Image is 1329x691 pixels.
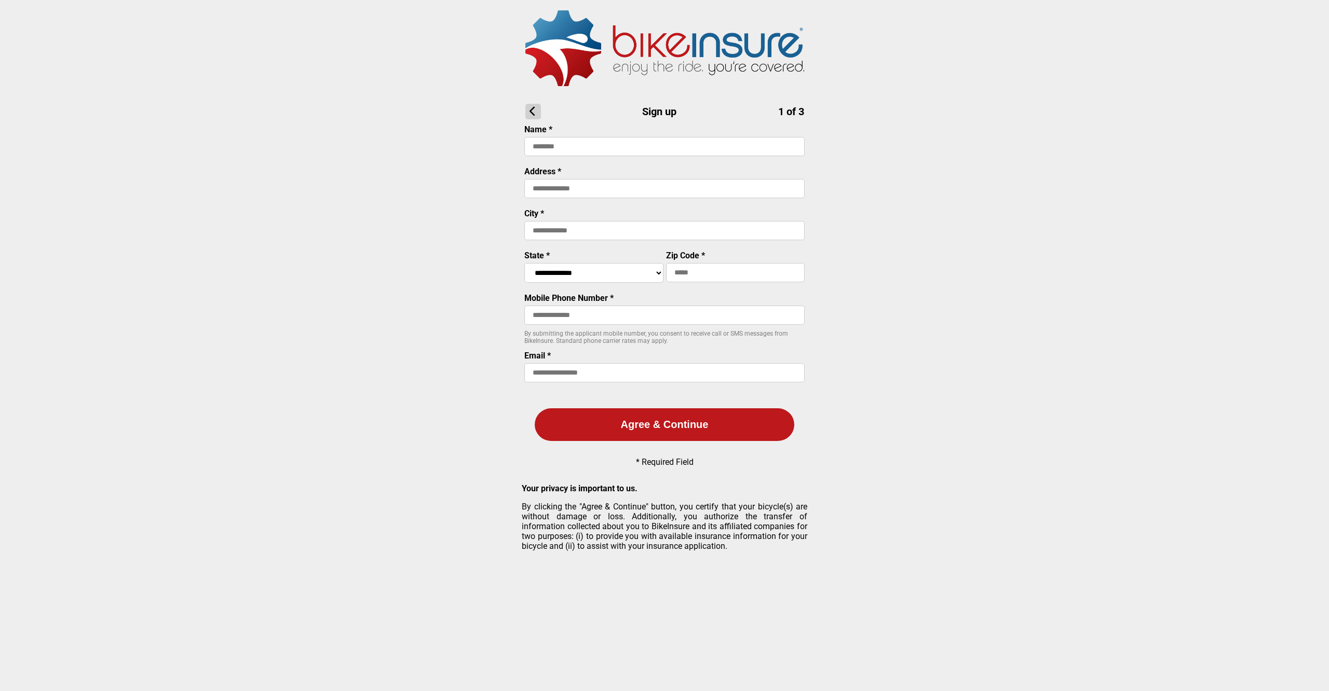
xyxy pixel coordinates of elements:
[524,330,805,344] p: By submitting the applicant mobile number, you consent to receive call or SMS messages from BikeI...
[525,104,804,119] h1: Sign up
[524,125,552,134] label: Name *
[535,408,794,441] button: Agree & Continue
[778,105,804,118] span: 1 of 3
[524,167,561,176] label: Address *
[524,209,544,218] label: City *
[524,351,551,361] label: Email *
[666,251,705,260] label: Zip Code *
[636,457,694,467] p: * Required Field
[522,483,638,493] strong: Your privacy is important to us.
[524,293,614,303] label: Mobile Phone Number *
[524,251,550,260] label: State *
[522,502,807,551] p: By clicking the "Agree & Continue" button, you certify that your bicycle(s) are without damage or...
